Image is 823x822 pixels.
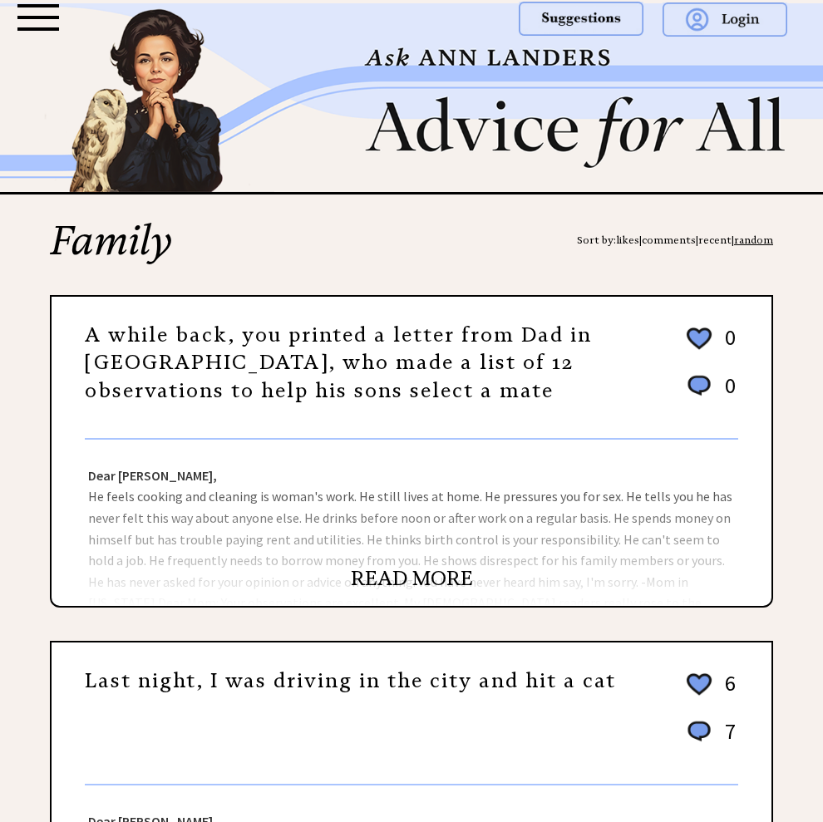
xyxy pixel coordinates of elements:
img: heart_outline%202.png [684,324,714,353]
td: 0 [717,372,737,416]
img: suggestions.png [519,2,643,36]
div: He feels cooking and cleaning is woman's work. He still lives at home. He pressures you for sex. ... [52,440,771,606]
img: login.png [663,2,787,37]
img: message_round%201.png [684,718,714,745]
a: recent [698,234,732,246]
img: heart_outline%202.png [684,670,714,699]
a: READ MORE [351,566,473,591]
div: Sort by: | | | [577,220,773,260]
h2: Family [50,220,773,295]
td: 6 [717,669,737,716]
a: likes [616,234,639,246]
a: Last night, I was driving in the city and hit a cat [85,668,616,693]
td: 0 [717,323,737,370]
a: comments [642,234,696,246]
strong: Dear [PERSON_NAME], [88,467,217,484]
td: 7 [717,717,737,761]
img: message_round%201.png [684,372,714,399]
a: random [734,234,773,246]
a: A while back, you printed a letter from Dad in [GEOGRAPHIC_DATA], who made a list of 12 observati... [85,322,592,403]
